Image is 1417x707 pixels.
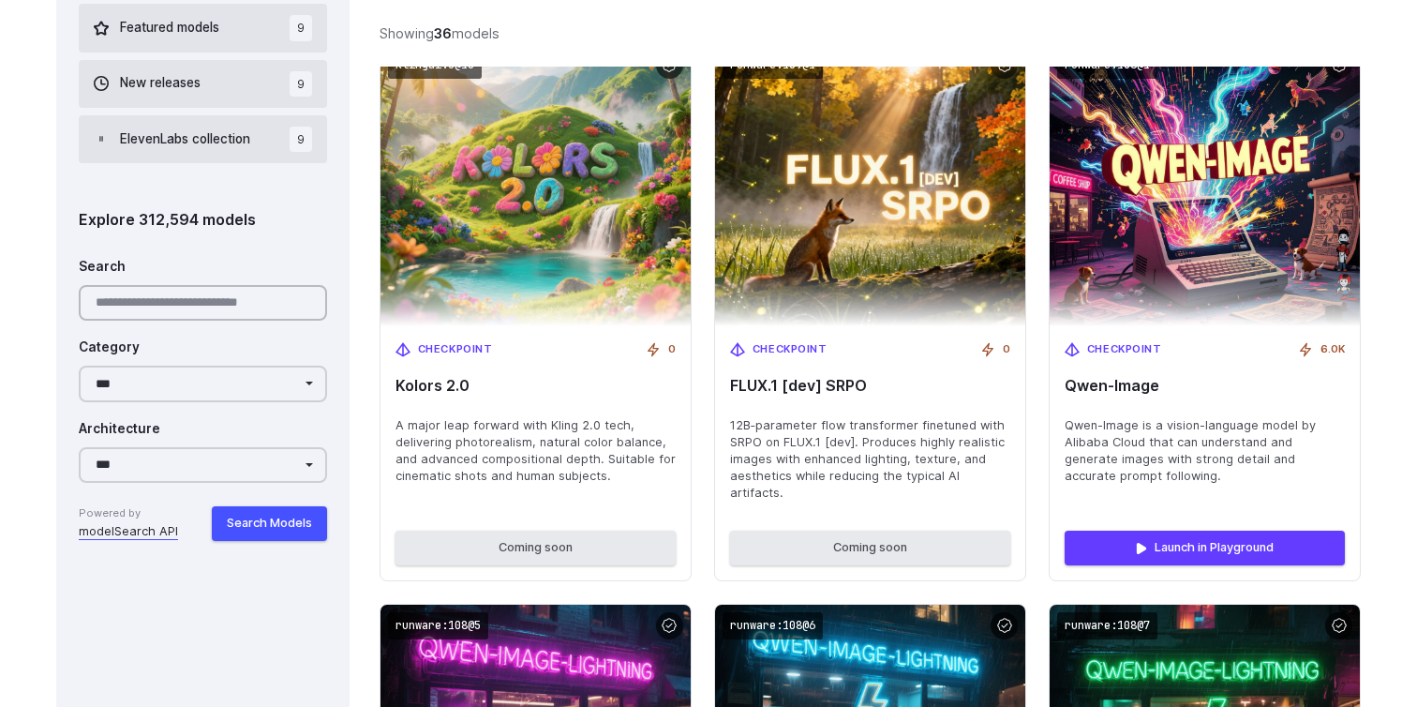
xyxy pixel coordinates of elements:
label: Category [79,338,140,358]
button: Featured models 9 [79,4,327,52]
input: Search [79,285,327,322]
code: runware:108@7 [1057,612,1157,639]
img: Kolors 2.0 [380,44,691,326]
span: 9 [290,127,312,152]
code: runware:108@6 [723,612,823,639]
span: 0 [1003,341,1010,358]
button: Search Models [212,506,327,540]
button: New releases 9 [79,60,327,108]
div: Showing models [380,23,500,44]
span: Checkpoint [753,341,828,358]
div: Explore 312,594 models [79,208,327,233]
span: Checkpoint [1087,341,1162,358]
label: Architecture [79,419,160,440]
span: New releases [120,73,201,94]
select: Category [79,366,327,402]
span: ElevenLabs collection [120,129,250,150]
span: Kolors 2.0 [395,377,676,395]
span: Checkpoint [418,341,493,358]
span: Qwen-Image is a vision-language model by Alibaba Cloud that can understand and generate images wi... [1065,417,1345,485]
button: ElevenLabs collection 9 [79,115,327,163]
span: Featured models [120,18,219,38]
label: Search [79,257,126,278]
span: 12B‑parameter flow transformer finetuned with SRPO on FLUX.1 [dev]. Produces highly realistic ima... [730,417,1010,502]
span: A major leap forward with Kling 2.0 tech, delivering photorealism, natural color balance, and adv... [395,417,676,485]
span: FLUX.1 [dev] SRPO [730,377,1010,395]
strong: 36 [434,25,452,41]
span: 9 [290,71,312,97]
span: 0 [668,341,676,358]
span: Qwen-Image [1065,377,1345,395]
a: modelSearch API [79,522,178,541]
span: 9 [290,15,312,40]
button: Coming soon [730,531,1010,564]
button: Coming soon [395,531,676,564]
img: Qwen-Image [1050,44,1360,326]
span: Powered by [79,505,178,522]
span: 6.0K [1320,341,1345,358]
code: runware:108@5 [388,612,488,639]
select: Architecture [79,447,327,484]
a: Launch in Playground [1065,531,1345,564]
img: FLUX.1 [dev] SRPO [715,44,1025,326]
